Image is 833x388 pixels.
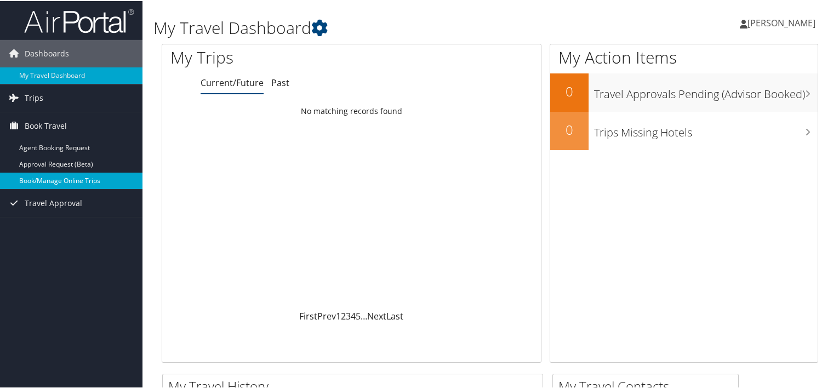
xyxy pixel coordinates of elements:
[24,7,134,33] img: airportal-logo.png
[25,111,67,139] span: Book Travel
[201,76,264,88] a: Current/Future
[162,100,541,120] td: No matching records found
[386,309,403,321] a: Last
[341,309,346,321] a: 2
[153,15,602,38] h1: My Travel Dashboard
[748,16,815,28] span: [PERSON_NAME]
[317,309,336,321] a: Prev
[25,189,82,216] span: Travel Approval
[299,309,317,321] a: First
[594,80,818,101] h3: Travel Approvals Pending (Advisor Booked)
[740,5,826,38] a: [PERSON_NAME]
[25,39,69,66] span: Dashboards
[594,118,818,139] h3: Trips Missing Hotels
[550,72,818,111] a: 0Travel Approvals Pending (Advisor Booked)
[170,45,375,68] h1: My Trips
[271,76,289,88] a: Past
[346,309,351,321] a: 3
[550,81,589,100] h2: 0
[351,309,356,321] a: 4
[550,45,818,68] h1: My Action Items
[361,309,367,321] span: …
[550,119,589,138] h2: 0
[356,309,361,321] a: 5
[367,309,386,321] a: Next
[550,111,818,149] a: 0Trips Missing Hotels
[336,309,341,321] a: 1
[25,83,43,111] span: Trips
